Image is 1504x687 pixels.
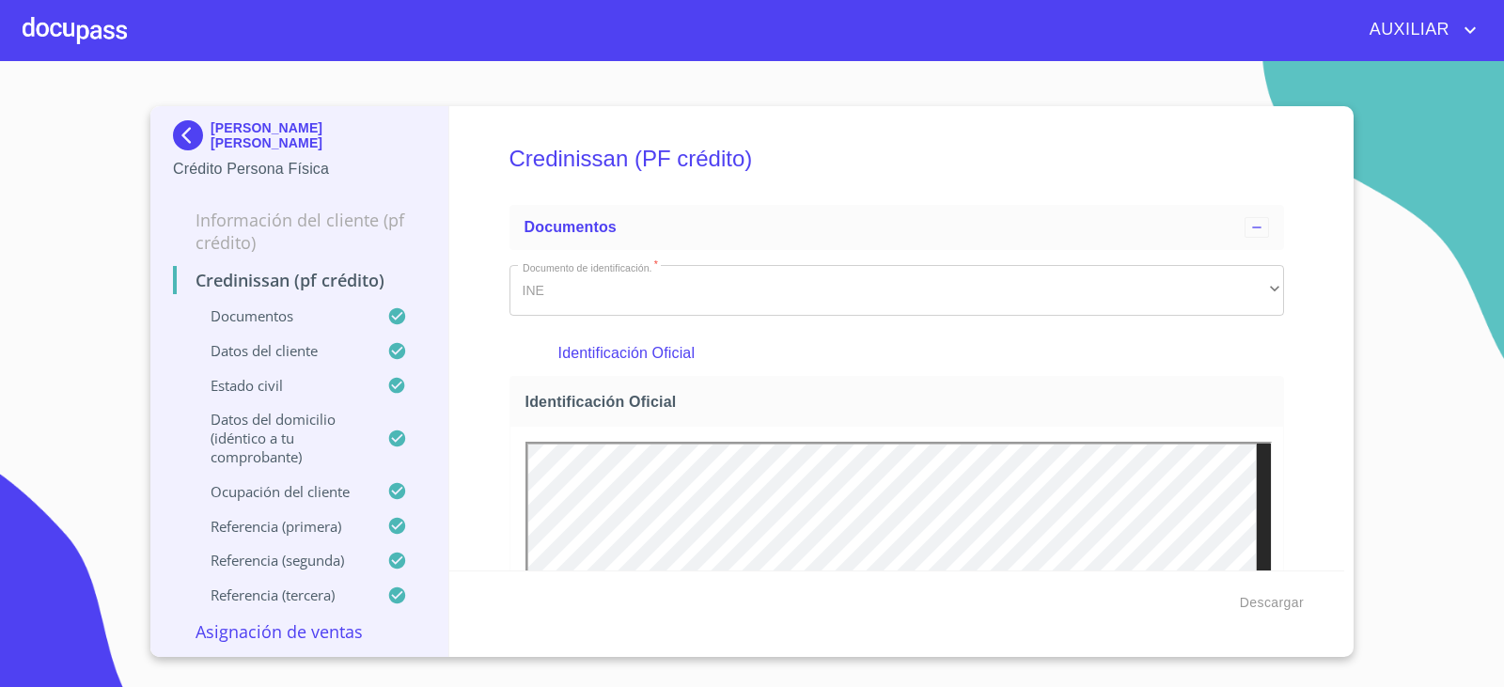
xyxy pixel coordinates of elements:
p: Datos del domicilio (idéntico a tu comprobante) [173,410,387,466]
img: Docupass spot blue [173,120,211,150]
h5: Credinissan (PF crédito) [509,120,1285,197]
button: Descargar [1232,586,1311,620]
p: Información del cliente (PF crédito) [173,209,426,254]
p: Referencia (segunda) [173,551,387,570]
p: Documentos [173,306,387,325]
p: Identificación Oficial [558,342,1235,365]
span: Descargar [1240,591,1304,615]
span: Identificación Oficial [525,392,1277,412]
span: AUXILIAR [1355,15,1459,45]
p: Ocupación del Cliente [173,482,387,501]
span: Documentos [525,219,617,235]
button: account of current user [1355,15,1481,45]
p: Estado civil [173,376,387,395]
div: INE [509,265,1285,316]
p: [PERSON_NAME] [PERSON_NAME] [211,120,426,150]
p: Datos del cliente [173,341,387,360]
p: Credinissan (PF crédito) [173,269,426,291]
p: Referencia (primera) [173,517,387,536]
div: Documentos [509,205,1285,250]
div: [PERSON_NAME] [PERSON_NAME] [173,120,426,158]
p: Crédito Persona Física [173,158,426,180]
p: Asignación de Ventas [173,620,426,643]
p: Referencia (tercera) [173,586,387,604]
